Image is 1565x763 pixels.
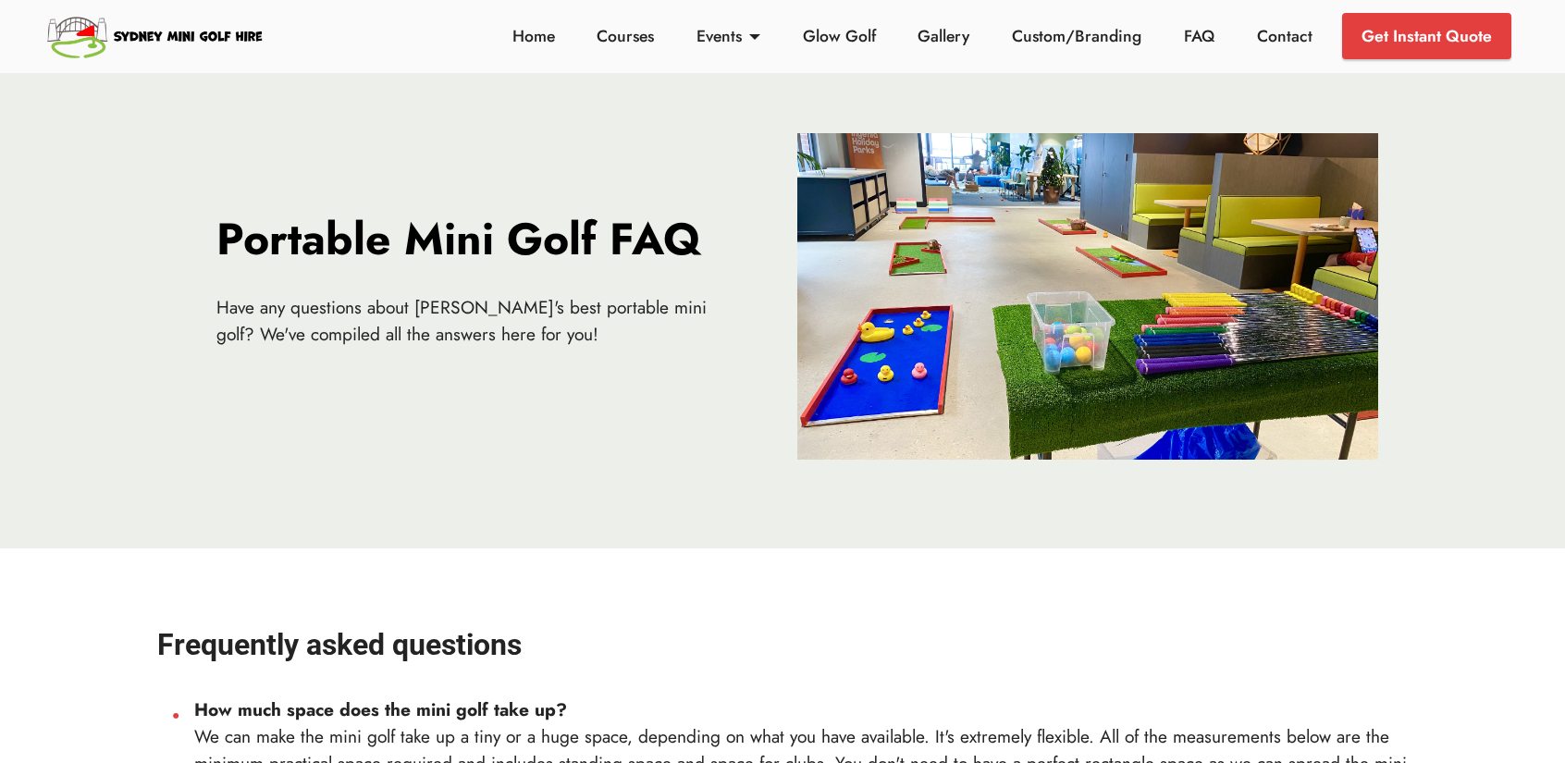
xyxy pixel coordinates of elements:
[1342,13,1511,59] a: Get Instant Quote
[157,627,522,662] strong: Frequently asked questions
[1179,24,1220,48] a: FAQ
[507,24,560,48] a: Home
[1251,24,1317,48] a: Contact
[1007,24,1147,48] a: Custom/Branding
[797,24,881,48] a: Glow Golf
[692,24,766,48] a: Events
[216,294,738,348] p: Have any questions about [PERSON_NAME]'s best portable mini golf? We've compiled all the answers ...
[216,207,701,271] strong: Portable Mini Golf FAQ
[797,133,1378,460] img: Mini Golf Hire Sydney
[44,9,267,63] img: Sydney Mini Golf Hire
[592,24,659,48] a: Courses
[913,24,975,48] a: Gallery
[194,696,567,722] strong: How much space does the mini golf take up?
